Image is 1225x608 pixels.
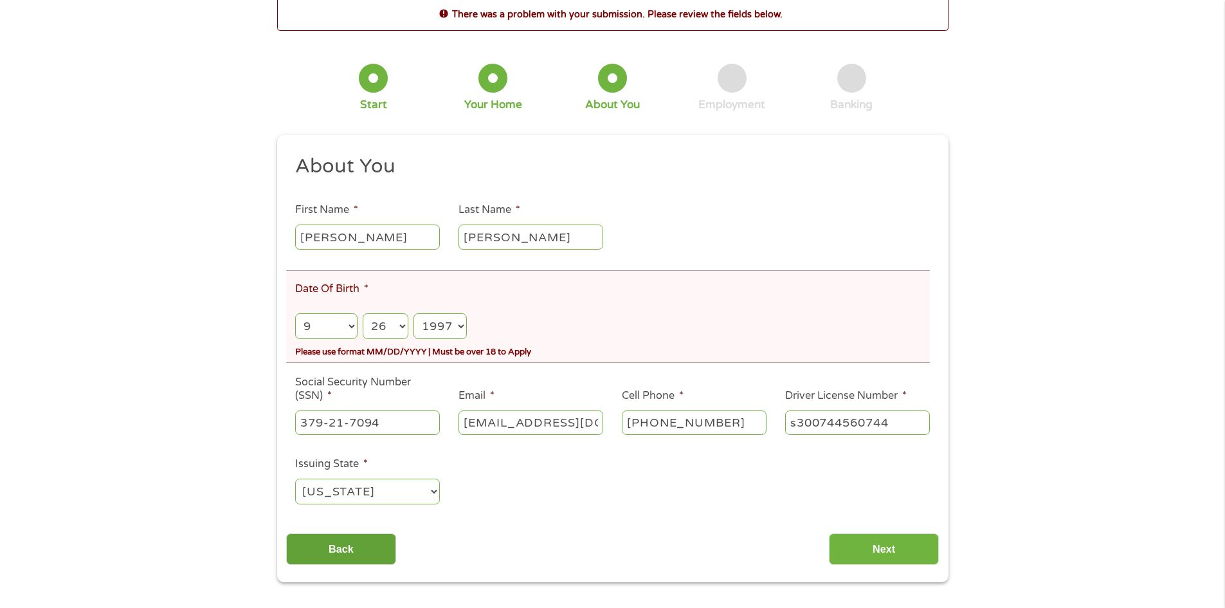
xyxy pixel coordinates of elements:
[278,7,948,21] h2: There was a problem with your submission. Please review the fields below.
[458,389,495,403] label: Email
[830,98,873,112] div: Banking
[295,410,440,435] input: 078-05-1120
[295,203,358,217] label: First Name
[464,98,522,112] div: Your Home
[622,410,767,435] input: (541) 754-3010
[585,98,640,112] div: About You
[295,225,440,249] input: John
[458,410,603,435] input: john@gmail.com
[458,225,603,249] input: Smith
[295,342,929,359] div: Please use format MM/DD/YYYY | Must be over 18 to Apply
[622,389,684,403] label: Cell Phone
[295,154,920,180] h2: About You
[286,533,396,565] input: Back
[458,203,520,217] label: Last Name
[829,533,939,565] input: Next
[698,98,765,112] div: Employment
[785,389,907,403] label: Driver License Number
[295,282,368,296] label: Date Of Birth
[295,457,368,471] label: Issuing State
[295,376,440,403] label: Social Security Number (SSN)
[360,98,387,112] div: Start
